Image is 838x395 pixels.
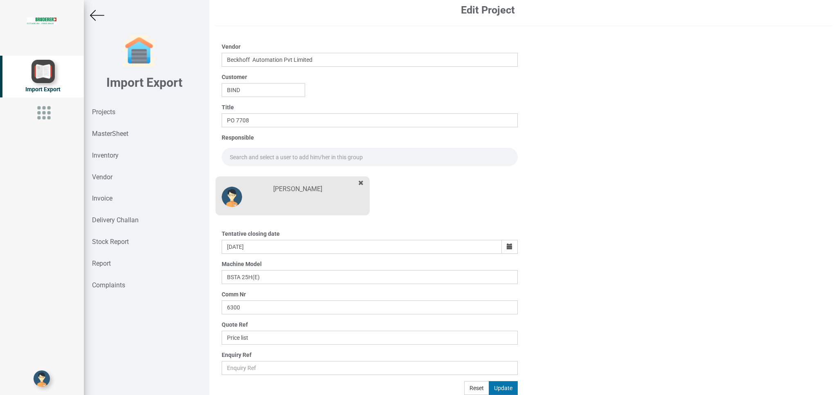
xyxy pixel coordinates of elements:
strong: Report [92,260,111,267]
label: Customer [222,73,247,81]
strong: MasterSheet [92,130,128,138]
label: Vendor [222,43,240,51]
input: Search using name [222,83,305,97]
button: Reset [464,381,489,395]
strong: Invoice [92,194,112,202]
img: DP [222,187,242,207]
strong: Projects [92,108,115,116]
input: Search and select a user to add him/her in this group [222,148,517,166]
label: Responsible [222,133,254,142]
b: Import Export [106,75,182,90]
input: Enquiry Ref [222,361,517,375]
label: Enquiry Ref [222,351,252,359]
label: Title [222,103,234,111]
strong: Inventory [92,151,119,159]
strong: Complaints [92,281,125,289]
strong: Stock Report [92,238,129,246]
b: Edit Project [461,4,515,16]
label: Tentative closing date [222,230,280,238]
strong: Vendor [92,173,112,181]
div: [PERSON_NAME] [267,185,370,194]
img: garage-closed.png [123,35,155,68]
span: Import Export [25,86,61,93]
input: Title [222,113,517,127]
button: Update [489,381,518,395]
input: Machine Model [222,270,517,284]
strong: Delivery Challan [92,216,139,224]
label: Quote Ref [222,321,248,329]
label: Machine Model [222,260,262,268]
input: Comm Nr [222,300,517,314]
input: Search using name [222,53,517,67]
label: Comm Nr [222,290,246,298]
input: Quote Ref [222,331,517,345]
